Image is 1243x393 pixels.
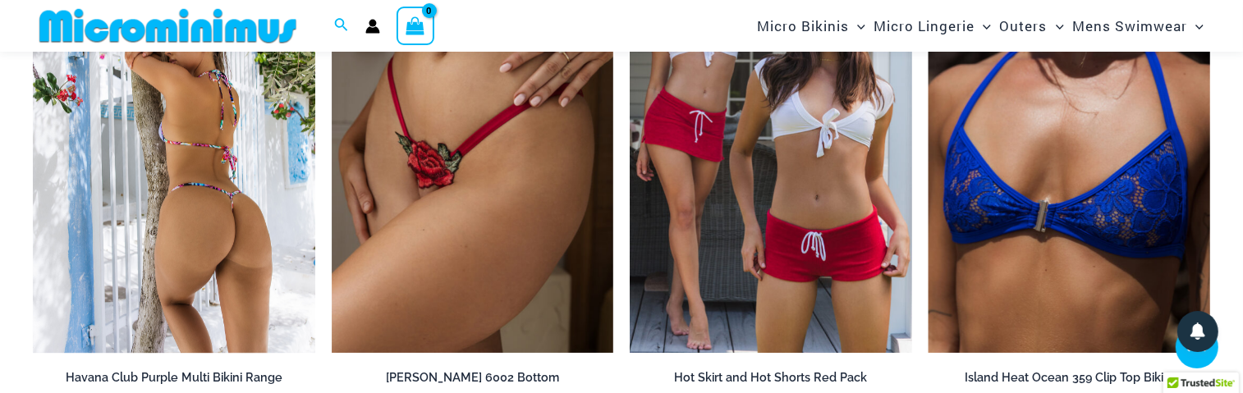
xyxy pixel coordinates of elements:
span: Micro Lingerie [874,5,975,47]
a: Search icon link [334,16,349,37]
a: View Shopping Cart, empty [397,7,434,44]
a: [PERSON_NAME] 6002 Bottom [332,370,614,391]
a: Micro LingerieMenu ToggleMenu Toggle [869,5,995,47]
a: Havana Club Purple Multi Bikini Range [33,370,315,391]
a: Mens SwimwearMenu ToggleMenu Toggle [1068,5,1208,47]
span: Menu Toggle [1187,5,1204,47]
h2: [PERSON_NAME] 6002 Bottom [332,370,614,386]
span: Menu Toggle [975,5,991,47]
a: Account icon link [365,19,380,34]
img: MM SHOP LOGO FLAT [33,7,303,44]
h2: Hot Skirt and Hot Shorts Red Pack [630,370,912,386]
span: Mens Swimwear [1072,5,1187,47]
a: Micro BikinisMenu ToggleMenu Toggle [753,5,869,47]
span: Outers [1000,5,1048,47]
nav: Site Navigation [750,2,1210,49]
h2: Havana Club Purple Multi Bikini Range [33,370,315,386]
span: Menu Toggle [849,5,865,47]
h2: Island Heat Ocean 359 Clip Top Bikini [929,370,1211,386]
a: Island Heat Ocean 359 Clip Top Bikini [929,370,1211,391]
a: Hot Skirt and Hot Shorts Red Pack [630,370,912,391]
span: Micro Bikinis [757,5,849,47]
a: OutersMenu ToggleMenu Toggle [996,5,1068,47]
span: Menu Toggle [1048,5,1064,47]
